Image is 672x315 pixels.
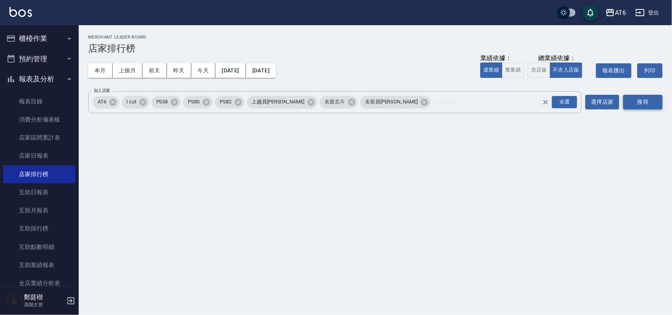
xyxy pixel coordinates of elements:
h2: Merchant Leader Board [88,35,663,40]
span: I cut [122,98,141,106]
button: 含店販 [528,63,550,78]
div: I cut [122,96,149,109]
img: Person [6,293,22,309]
div: PS82 [215,96,244,109]
a: 互助業績報表 [3,256,76,274]
div: PS80 [183,96,213,109]
button: AT6 [602,5,629,21]
a: 消費分析儀表板 [3,111,76,129]
a: 互助日報表 [3,183,76,201]
button: Open [550,94,579,110]
input: 店家名稱 [432,95,556,109]
a: 互助月報表 [3,201,76,219]
h3: 店家排行榜 [88,43,663,54]
div: 上越員[PERSON_NAME] [247,96,317,109]
button: 虛業績 [480,63,502,78]
div: AT6 [615,8,626,18]
button: [DATE] [215,63,246,78]
div: PS58 [152,96,181,109]
button: 昨天 [167,63,191,78]
a: 店家日報表 [3,147,76,165]
button: 預約管理 [3,49,76,69]
a: 互助排行榜 [3,219,76,238]
img: Logo [9,7,32,17]
span: 上越員[PERSON_NAME] [247,98,309,106]
button: 選擇店家 [585,95,619,109]
div: 全選 [552,96,577,108]
button: 今天 [191,63,216,78]
button: Clear [540,97,551,108]
h5: 鄭莛楷 [24,293,64,301]
span: 名留北斗 [320,98,350,106]
p: 高階主管 [24,301,64,308]
span: AT6 [93,98,111,106]
span: PS58 [152,98,173,106]
a: 店家排行榜 [3,165,76,183]
button: [DATE] [246,63,276,78]
button: 登出 [632,6,663,20]
button: 報表及分析 [3,69,76,89]
div: 名留員[PERSON_NAME] [360,96,431,109]
span: PS82 [215,98,236,106]
button: 櫃檯作業 [3,28,76,49]
a: 店家區間累計表 [3,129,76,147]
button: 報表匯出 [596,63,631,78]
button: save [583,5,598,20]
label: 加入店家 [94,88,110,94]
button: 上個月 [113,63,143,78]
button: 實業績 [502,63,524,78]
button: 列印 [637,63,663,78]
button: 搜尋 [623,95,663,109]
button: 本月 [88,63,113,78]
div: 總業績依據： [538,54,576,63]
button: 前天 [143,63,167,78]
a: 互助點數明細 [3,238,76,256]
span: 名留員[PERSON_NAME] [360,98,422,106]
a: 報表目錄 [3,92,76,111]
div: 名留北斗 [320,96,358,109]
a: 全店業績分析表 [3,274,76,292]
button: 不含入店販 [550,63,583,78]
a: 報表匯出 [590,66,631,74]
div: 業績依據： [480,54,524,63]
div: AT6 [93,96,119,109]
span: PS80 [183,98,204,106]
